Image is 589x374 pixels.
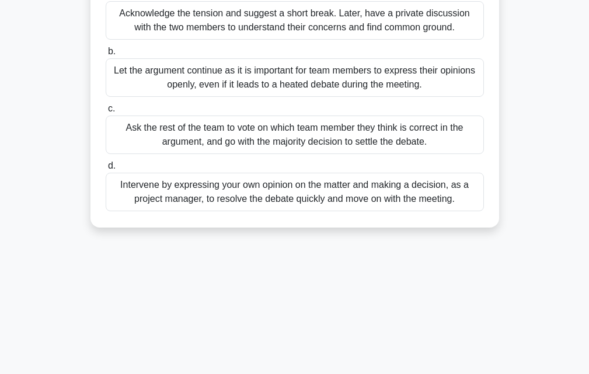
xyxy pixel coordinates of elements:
[106,1,484,40] div: Acknowledge the tension and suggest a short break. Later, have a private discussion with the two ...
[106,116,484,154] div: Ask the rest of the team to vote on which team member they think is correct in the argument, and ...
[106,58,484,97] div: Let the argument continue as it is important for team members to express their opinions openly, e...
[106,173,484,211] div: Intervene by expressing your own opinion on the matter and making a decision, as a project manage...
[108,46,116,56] span: b.
[108,160,116,170] span: d.
[108,103,115,113] span: c.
